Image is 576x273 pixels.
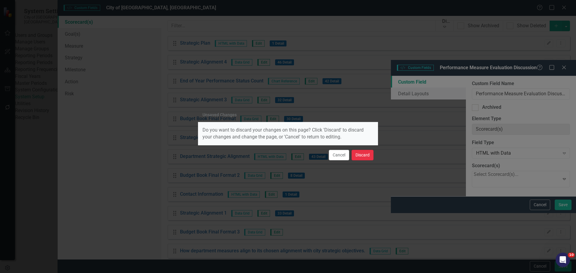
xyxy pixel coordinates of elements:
iframe: Intercom live chat [556,253,570,267]
button: Discard [352,150,373,160]
div: Unsaved Changes [202,113,237,117]
div: Do you want to discard your changes on this page? Click 'Discard' to discard your changes and cha... [198,122,378,145]
button: Cancel [329,150,349,160]
span: 10 [568,253,575,257]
